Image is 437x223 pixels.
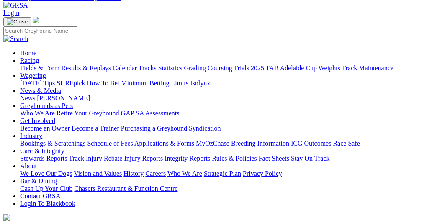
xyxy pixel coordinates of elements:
[20,110,434,117] div: Greyhounds as Pets
[20,185,72,192] a: Cash Up Your Club
[20,95,35,102] a: News
[234,64,249,72] a: Trials
[74,170,122,177] a: Vision and Values
[20,192,60,200] a: Contact GRSA
[113,64,137,72] a: Calendar
[20,140,85,147] a: Bookings & Scratchings
[20,117,55,124] a: Get Involved
[20,95,434,102] div: News & Media
[20,87,61,94] a: News & Media
[33,17,39,23] img: logo-grsa-white.png
[139,64,157,72] a: Tracks
[189,125,221,132] a: Syndication
[20,64,434,72] div: Racing
[20,79,434,87] div: Wagering
[20,132,42,139] a: Industry
[291,140,331,147] a: ICG Outcomes
[167,170,202,177] a: Who We Are
[121,79,188,87] a: Minimum Betting Limits
[20,79,55,87] a: [DATE] Tips
[20,64,59,72] a: Fields & Form
[124,155,163,162] a: Injury Reports
[20,140,434,147] div: Industry
[57,110,119,117] a: Retire Your Greyhound
[20,177,57,185] a: Bar & Dining
[319,64,340,72] a: Weights
[243,170,282,177] a: Privacy Policy
[190,79,210,87] a: Isolynx
[158,64,183,72] a: Statistics
[121,125,187,132] a: Purchasing a Greyhound
[20,170,434,177] div: About
[87,79,120,87] a: How To Bet
[3,35,28,43] img: Search
[208,64,232,72] a: Coursing
[20,162,37,169] a: About
[333,140,360,147] a: Race Safe
[165,155,210,162] a: Integrity Reports
[20,102,73,109] a: Greyhounds as Pets
[3,17,31,26] button: Toggle navigation
[121,110,180,117] a: GAP SA Assessments
[134,140,194,147] a: Applications & Forms
[20,155,67,162] a: Stewards Reports
[20,110,55,117] a: Who We Are
[57,79,85,87] a: SUREpick
[20,185,434,192] div: Bar & Dining
[20,72,46,79] a: Wagering
[61,64,111,72] a: Results & Replays
[3,2,28,9] img: GRSA
[196,140,229,147] a: MyOzChase
[291,155,329,162] a: Stay On Track
[204,170,241,177] a: Strategic Plan
[20,57,39,64] a: Racing
[69,155,122,162] a: Track Injury Rebate
[20,49,36,56] a: Home
[20,147,64,154] a: Care & Integrity
[37,95,90,102] a: [PERSON_NAME]
[184,64,206,72] a: Grading
[20,125,70,132] a: Become an Owner
[74,185,177,192] a: Chasers Restaurant & Function Centre
[231,140,289,147] a: Breeding Information
[251,64,317,72] a: 2025 TAB Adelaide Cup
[20,155,434,162] div: Care & Integrity
[20,200,75,207] a: Login To Blackbook
[3,9,19,16] a: Login
[87,140,133,147] a: Schedule of Fees
[212,155,257,162] a: Rules & Policies
[3,214,10,221] img: logo-grsa-white.png
[342,64,393,72] a: Track Maintenance
[20,125,434,132] div: Get Involved
[72,125,119,132] a: Become a Trainer
[145,170,166,177] a: Careers
[123,170,144,177] a: History
[3,26,77,35] input: Search
[20,170,72,177] a: We Love Our Dogs
[259,155,289,162] a: Fact Sheets
[7,18,28,25] img: Close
